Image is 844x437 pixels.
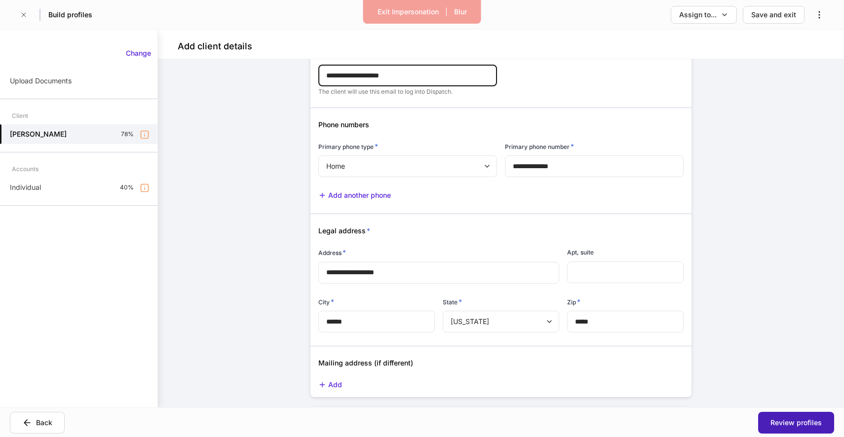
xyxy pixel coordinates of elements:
button: Blur [448,4,473,20]
button: Add another phone [318,190,391,201]
p: Individual [10,182,41,192]
button: Exit Impersonation [371,4,445,20]
h6: State [443,297,462,307]
div: Back [36,418,52,428]
div: Accounts [12,160,38,178]
div: Change [126,48,151,58]
div: Client [12,107,28,124]
button: Change [119,45,157,61]
h6: Apt, suite [567,248,594,257]
button: Add [318,380,342,390]
h4: Add client details [178,40,252,52]
h5: [PERSON_NAME] [10,129,67,139]
div: Blur [454,7,467,17]
div: Save and exit [751,10,796,20]
button: Back [10,412,65,434]
div: Assign to... [679,10,717,20]
button: Review profiles [758,412,834,434]
div: Legal address [310,214,684,236]
h6: Primary phone type [318,142,378,151]
p: The client will use this email to log into Dispatch. [318,88,497,96]
button: Assign to... [671,6,737,24]
div: Exit Impersonation [378,7,439,17]
h6: City [318,297,334,307]
h6: Zip [567,297,580,307]
div: Home [318,155,497,177]
button: Save and exit [743,6,805,24]
div: Review profiles [770,418,822,428]
div: Phone numbers [310,108,684,130]
p: 78% [121,130,134,138]
h5: Build profiles [48,10,92,20]
h6: Primary phone number [505,142,574,151]
p: 40% [120,183,134,191]
h6: Address [318,248,346,257]
div: Mailing address (if different) [310,346,684,368]
div: [US_STATE] [443,311,559,332]
p: Upload Documents [10,76,72,86]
